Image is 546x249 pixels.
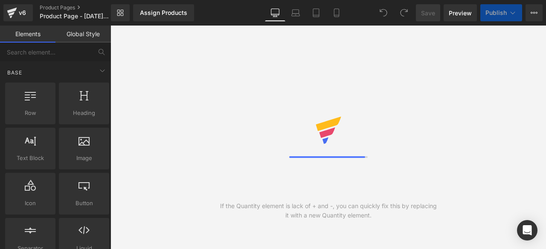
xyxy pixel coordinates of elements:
[111,4,130,21] a: New Library
[449,9,472,17] span: Preview
[306,4,326,21] a: Tablet
[8,109,53,117] span: Row
[517,220,537,240] div: Open Intercom Messenger
[61,154,107,163] span: Image
[285,4,306,21] a: Laptop
[395,4,412,21] button: Redo
[8,154,53,163] span: Text Block
[526,4,543,21] button: More
[55,26,111,43] a: Global Style
[40,4,125,11] a: Product Pages
[17,7,28,18] div: v6
[61,109,107,117] span: Heading
[3,4,33,21] a: v6
[6,69,23,77] span: Base
[265,4,285,21] a: Desktop
[326,4,347,21] a: Mobile
[485,9,507,16] span: Publish
[444,4,477,21] a: Preview
[40,13,109,20] span: Product Page - [DATE] 14:31:38
[421,9,435,17] span: Save
[480,4,522,21] button: Publish
[8,199,53,208] span: Icon
[140,9,187,16] div: Assign Products
[61,199,107,208] span: Button
[219,201,437,220] div: If the Quantity element is lack of + and -, you can quickly fix this by replacing it with a new Q...
[375,4,392,21] button: Undo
